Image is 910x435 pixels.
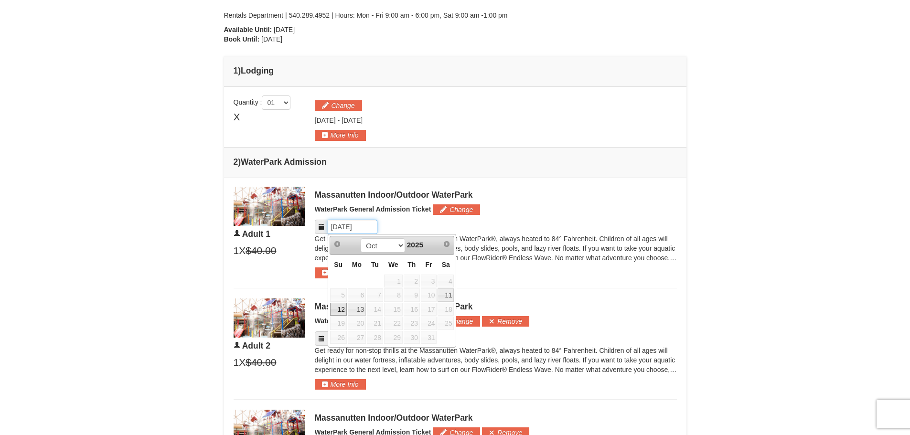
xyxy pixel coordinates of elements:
[315,117,336,124] span: [DATE]
[384,288,403,302] td: unAvailable
[367,303,383,316] span: 14
[384,316,403,330] td: unAvailable
[421,331,437,344] span: 31
[347,302,366,317] td: available
[384,288,403,302] span: 8
[404,303,420,316] span: 16
[420,302,438,317] td: unAvailable
[407,261,416,268] span: Thursday
[348,288,366,302] span: 6
[234,98,291,106] span: Quantity :
[238,66,241,75] span: )
[421,303,437,316] span: 17
[420,274,438,288] td: unAvailable
[246,244,276,258] span: $40.00
[437,274,454,288] td: unAvailable
[420,330,438,345] td: unAvailable
[330,316,347,330] td: unAvailable
[348,331,366,344] span: 27
[438,275,454,288] span: 4
[388,261,398,268] span: Wednesday
[404,317,420,330] span: 23
[367,331,383,344] span: 28
[438,317,454,330] span: 25
[403,288,420,302] td: unAvailable
[315,205,431,213] span: WaterPark General Admission Ticket
[315,413,677,423] div: Massanutten Indoor/Outdoor WaterPark
[407,241,423,249] span: 2025
[440,237,453,251] a: Next
[315,379,366,390] button: More Info
[420,316,438,330] td: unAvailable
[433,204,480,215] button: Change
[238,157,241,167] span: )
[403,274,420,288] td: unAvailable
[242,341,270,350] span: Adult 2
[421,275,437,288] span: 3
[438,303,454,316] span: 18
[234,110,240,124] span: X
[274,26,295,33] span: [DATE]
[433,316,480,327] button: Change
[342,117,363,124] span: [DATE]
[234,187,305,226] img: 6619917-1403-22d2226d.jpg
[234,244,239,258] span: 1
[347,330,366,345] td: unAvailable
[403,302,420,317] td: unAvailable
[352,261,362,268] span: Monday
[315,234,677,263] p: Get ready for non-stop thrills at the Massanutten WaterPark®, always heated to 84° Fahrenheit. Ch...
[442,261,450,268] span: Saturday
[315,190,677,200] div: Massanutten Indoor/Outdoor WaterPark
[315,100,362,111] button: Change
[437,302,454,317] td: unAvailable
[330,288,347,302] td: unAvailable
[384,330,403,345] td: unAvailable
[384,303,403,316] span: 15
[315,317,431,325] span: WaterPark General Admission Ticket
[367,288,383,302] span: 7
[246,355,276,370] span: $40.00
[333,240,341,248] span: Prev
[347,288,366,302] td: unAvailable
[404,331,420,344] span: 30
[367,317,383,330] span: 21
[347,316,366,330] td: unAvailable
[366,302,384,317] td: unAvailable
[384,275,403,288] span: 1
[371,261,379,268] span: Tuesday
[437,288,454,302] td: available
[315,130,366,140] button: More Info
[403,316,420,330] td: unAvailable
[438,288,454,302] a: 11
[421,317,437,330] span: 24
[337,117,340,124] span: -
[315,346,677,374] p: Get ready for non-stop thrills at the Massanutten WaterPark®, always heated to 84° Fahrenheit. Ch...
[331,237,344,251] a: Prev
[261,35,282,43] span: [DATE]
[437,316,454,330] td: unAvailable
[384,317,403,330] span: 22
[239,355,246,370] span: X
[234,66,677,75] h4: 1 Lodging
[330,317,347,330] span: 19
[403,330,420,345] td: unAvailable
[384,331,403,344] span: 29
[334,261,343,268] span: Sunday
[239,244,246,258] span: X
[234,298,305,338] img: 6619917-1403-22d2226d.jpg
[384,274,403,288] td: unAvailable
[348,303,366,316] a: 13
[242,229,270,239] span: Adult 1
[421,288,437,302] span: 10
[330,331,347,344] span: 26
[384,302,403,317] td: unAvailable
[348,317,366,330] span: 20
[330,288,347,302] span: 5
[234,355,239,370] span: 1
[404,275,420,288] span: 2
[366,288,384,302] td: unAvailable
[234,157,677,167] h4: 2 WaterPark Admission
[366,330,384,345] td: unAvailable
[224,35,260,43] strong: Book Until:
[224,26,272,33] strong: Available Until:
